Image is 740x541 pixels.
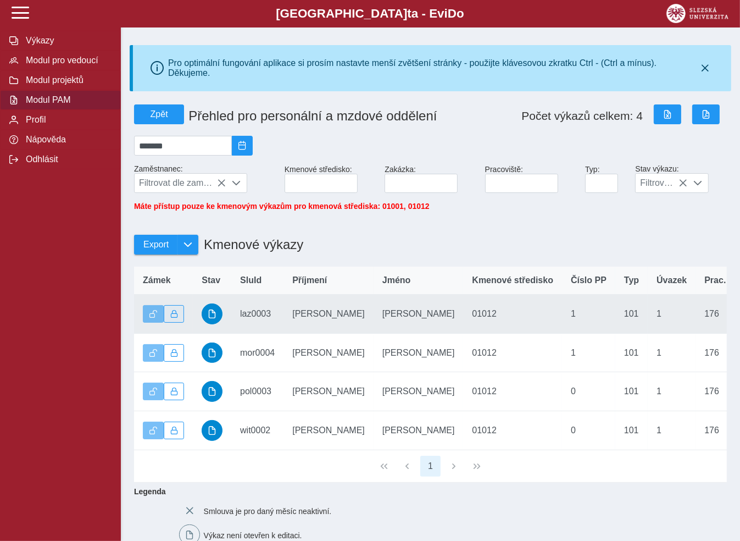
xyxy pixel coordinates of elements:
[615,295,648,334] td: 101
[463,372,562,411] td: 01012
[164,422,185,439] button: Uzamknout
[615,411,648,450] td: 101
[648,372,696,411] td: 1
[134,202,430,211] span: Máte přístup pouze ke kmenovým výkazům pro kmenová střediska: 01001, 01012
[202,381,222,402] button: schváleno
[374,333,464,372] td: [PERSON_NAME]
[231,295,283,334] td: laz0003
[164,383,185,400] button: Uzamknout
[202,420,222,441] button: schváleno
[240,275,261,285] span: SluId
[23,56,112,65] span: Modul pro vedoucí
[615,372,648,411] td: 101
[231,411,283,450] td: wit0002
[143,344,164,362] button: Výkaz je odemčen.
[280,161,381,197] div: Kmenové středisko:
[374,372,464,411] td: [PERSON_NAME]
[374,295,464,334] td: [PERSON_NAME]
[654,104,681,124] button: Export do Excelu
[202,303,222,324] button: schváleno
[692,104,720,124] button: Export do PDF
[374,411,464,450] td: [PERSON_NAME]
[143,383,164,400] button: Výkaz je odemčen.
[184,104,485,128] h1: Přehled pro personální a mzdové oddělení
[648,411,696,450] td: 1
[666,4,728,23] img: logo_web_su.png
[143,240,169,250] span: Export
[581,161,631,197] div: Typ:
[636,174,687,192] span: Filtrovat dle stavu
[463,411,562,450] td: 01012
[624,275,639,285] span: Typ
[231,372,283,411] td: pol0003
[139,109,179,119] span: Zpět
[204,507,332,516] span: Smlouva je pro daný měsíc neaktivní.
[130,483,722,500] b: Legenda
[448,7,457,20] span: D
[164,344,185,362] button: Uzamknout
[23,154,112,164] span: Odhlásit
[204,531,302,540] span: Výkaz není otevřen k editaci.
[648,295,696,334] td: 1
[283,295,374,334] td: [PERSON_NAME]
[168,58,696,78] div: Pro optimální fungování aplikace si prosím nastavte menší zvětšení stránky - použijte klávesovou ...
[23,36,112,46] span: Výkazy
[457,7,464,20] span: o
[23,95,112,105] span: Modul PAM
[615,333,648,372] td: 101
[648,333,696,372] td: 1
[135,174,226,192] span: Filtrovat dle zaměstnance
[23,75,112,85] span: Modul projektů
[202,275,220,285] span: Stav
[143,275,171,285] span: Zámek
[481,161,581,197] div: Pracoviště:
[198,231,303,258] h1: Kmenové výkazy
[562,372,615,411] td: 0
[164,305,185,323] button: Uzamknout
[631,160,731,197] div: Stav výkazu:
[143,305,164,323] button: Výkaz je odemčen.
[143,422,164,439] button: Výkaz je odemčen.
[521,109,643,123] span: Počet výkazů celkem: 4
[134,104,184,124] button: Zpět
[23,135,112,145] span: Nápověda
[382,275,411,285] span: Jméno
[380,161,481,197] div: Zakázka:
[23,115,112,125] span: Profil
[283,372,374,411] td: [PERSON_NAME]
[231,333,283,372] td: mor0004
[407,7,411,20] span: t
[656,275,687,285] span: Úvazek
[33,7,707,21] b: [GEOGRAPHIC_DATA] a - Evi
[562,295,615,334] td: 1
[420,456,441,477] button: 1
[571,275,607,285] span: Číslo PP
[202,343,222,363] button: schváleno
[463,295,562,334] td: 01012
[283,333,374,372] td: [PERSON_NAME]
[134,235,177,255] button: Export
[562,411,615,450] td: 0
[283,411,374,450] td: [PERSON_NAME]
[472,275,553,285] span: Kmenové středisko
[232,136,253,156] button: 2025/09
[562,333,615,372] td: 1
[292,275,327,285] span: Příjmení
[130,160,280,197] div: Zaměstnanec:
[463,333,562,372] td: 01012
